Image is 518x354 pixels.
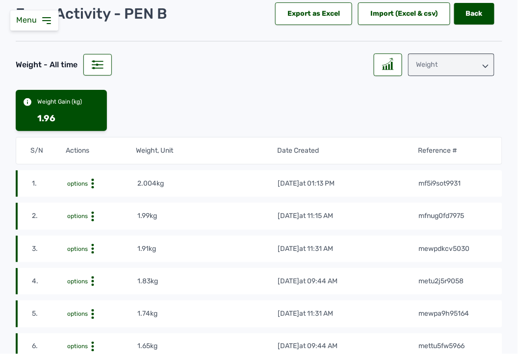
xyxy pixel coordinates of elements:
[67,245,88,252] span: options
[67,213,88,219] span: options
[300,342,338,351] span: at 09:44 AM
[278,179,335,189] div: [DATE]
[31,308,67,319] td: 5.
[137,244,278,254] td: 1.91kg
[300,277,338,285] span: at 09:44 AM
[137,308,278,319] td: 1.74kg
[67,278,88,285] span: options
[278,309,334,319] div: [DATE]
[300,245,334,253] span: at 11:31 AM
[278,276,338,286] div: [DATE]
[65,145,136,156] th: Actions
[418,276,489,287] td: metu2j5r9058
[418,244,489,254] td: mewpdkcv5030
[16,15,52,25] a: Menu
[31,244,67,254] td: 3.
[136,145,277,156] th: Weight, Unit
[417,145,488,156] th: Reference #
[30,145,65,156] th: S/N
[418,178,489,189] td: mf5i9sot9931
[37,98,82,106] div: Weight Gain (kg)
[275,2,352,25] div: Export as Excel
[67,343,88,350] span: options
[137,341,278,352] td: 1.65kg
[454,3,494,25] a: Back
[277,145,417,156] th: Date Created
[300,212,334,220] span: at 11:15 AM
[418,308,489,319] td: mewpa9h95164
[16,15,41,25] span: Menu
[278,244,334,254] div: [DATE]
[67,180,88,187] span: options
[418,211,489,221] td: mfnug0fd7975
[16,5,167,23] p: Farm Activity - PEN B
[67,310,88,317] span: options
[137,276,278,287] td: 1.83kg
[31,341,67,352] td: 6.
[418,341,489,352] td: mettu5fw5966
[31,276,67,287] td: 4.
[300,179,335,188] span: at 01:13 PM
[278,342,338,352] div: [DATE]
[31,178,67,189] td: 1.
[300,309,334,318] span: at 11:31 AM
[137,178,278,189] td: 2.004kg
[37,111,55,125] div: 1.96
[137,211,278,221] td: 1.99kg
[16,59,78,71] div: Weight - All time
[358,2,450,25] div: Import (Excel & csv)
[278,211,334,221] div: [DATE]
[408,54,494,76] div: Weight
[31,211,67,221] td: 2.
